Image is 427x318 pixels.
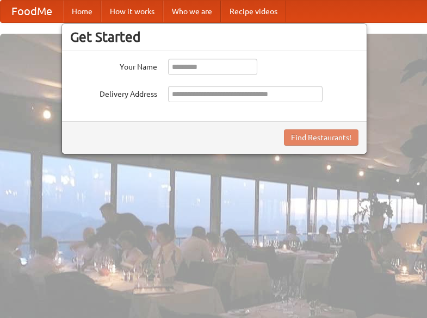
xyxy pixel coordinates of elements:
[284,129,358,146] button: Find Restaurants!
[1,1,63,22] a: FoodMe
[163,1,221,22] a: Who we are
[70,29,358,45] h3: Get Started
[221,1,286,22] a: Recipe videos
[63,1,101,22] a: Home
[70,86,157,99] label: Delivery Address
[101,1,163,22] a: How it works
[70,59,157,72] label: Your Name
